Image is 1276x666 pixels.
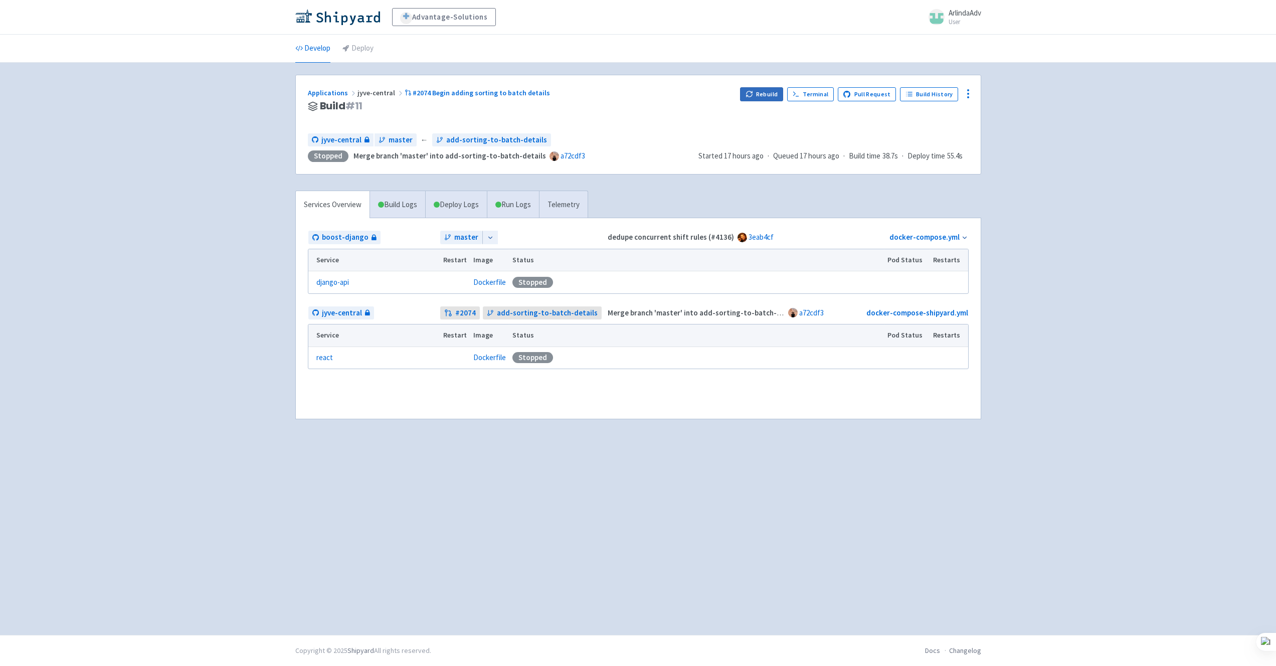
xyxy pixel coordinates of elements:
[389,134,413,146] span: master
[353,151,546,160] strong: Merge branch 'master' into add-sorting-to-batch-details
[392,8,496,26] a: Advantage-Solutions
[884,249,930,271] th: Pod Status
[608,308,800,317] strong: Merge branch 'master' into add-sorting-to-batch-details
[320,100,363,112] span: Build
[316,352,333,364] a: react
[347,646,374,655] a: Shipyard
[907,150,945,162] span: Deploy time
[322,307,362,319] span: jyve-central
[440,306,480,320] a: #2074
[473,277,506,287] a: Dockerfile
[509,324,884,347] th: Status
[799,308,824,317] a: a72cdf3
[295,9,380,25] img: Shipyard logo
[295,35,330,63] a: Develop
[773,151,839,160] span: Queued
[925,646,940,655] a: Docs
[308,306,374,320] a: jyve-central
[949,646,981,655] a: Changelog
[342,35,374,63] a: Deploy
[849,150,880,162] span: Build time
[432,133,551,147] a: add-sorting-to-batch-details
[454,232,478,243] span: master
[473,353,506,362] a: Dockerfile
[838,87,896,101] a: Pull Request
[440,249,470,271] th: Restart
[470,324,509,347] th: Image
[425,191,487,219] a: Deploy Logs
[509,249,884,271] th: Status
[345,99,363,113] span: # 11
[295,645,431,656] div: Copyright © 2025 All rights reserved.
[947,150,963,162] span: 55.4s
[698,151,764,160] span: Started
[308,88,357,97] a: Applications
[446,134,547,146] span: add-sorting-to-batch-details
[866,308,968,317] a: docker-compose-shipyard.yml
[308,133,374,147] a: jyve-central
[740,87,783,101] button: Rebuild
[308,324,440,347] th: Service
[949,19,981,25] small: User
[889,232,960,242] a: docker-compose.yml
[316,277,349,288] a: django-api
[787,87,834,101] a: Terminal
[405,88,552,97] a: #2074 Begin adding sorting to batch details
[497,307,598,319] span: add-sorting-to-batch-details
[455,307,476,319] strong: # 2074
[440,324,470,347] th: Restart
[308,231,381,244] a: boost-django
[882,150,898,162] span: 38.7s
[512,352,553,363] div: Stopped
[724,151,764,160] time: 17 hours ago
[375,133,417,147] a: master
[512,277,553,288] div: Stopped
[308,150,348,162] div: Stopped
[949,8,981,18] span: ArlindaAdv
[487,191,539,219] a: Run Logs
[470,249,509,271] th: Image
[608,232,734,242] strong: dedupe concurrent shift rules (#4136)
[930,249,968,271] th: Restarts
[322,232,369,243] span: boost-django
[800,151,839,160] time: 17 hours ago
[900,87,958,101] a: Build History
[321,134,361,146] span: jyve-central
[749,232,774,242] a: 3eab4cf
[357,88,405,97] span: jyve-central
[308,249,440,271] th: Service
[539,191,588,219] a: Telemetry
[440,231,482,244] a: master
[296,191,370,219] a: Services Overview
[421,134,428,146] span: ←
[483,306,602,320] a: add-sorting-to-batch-details
[884,324,930,347] th: Pod Status
[923,9,981,25] a: ArlindaAdv User
[698,150,969,162] div: · · ·
[561,151,585,160] a: a72cdf3
[370,191,425,219] a: Build Logs
[930,324,968,347] th: Restarts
